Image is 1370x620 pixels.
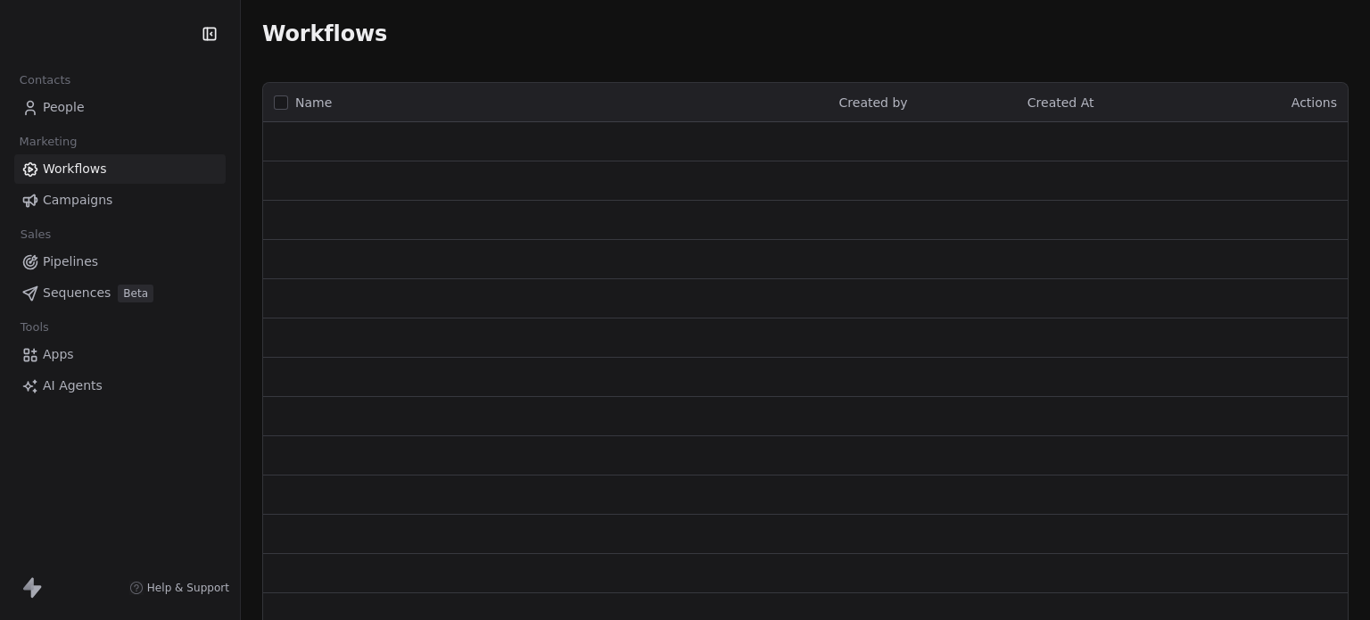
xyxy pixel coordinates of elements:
[43,284,111,302] span: Sequences
[14,154,226,184] a: Workflows
[43,345,74,364] span: Apps
[14,93,226,122] a: People
[147,581,229,595] span: Help & Support
[43,252,98,271] span: Pipelines
[1027,95,1094,110] span: Created At
[43,376,103,395] span: AI Agents
[12,67,78,94] span: Contacts
[14,186,226,215] a: Campaigns
[14,278,226,308] a: SequencesBeta
[12,128,85,155] span: Marketing
[14,340,226,369] a: Apps
[12,221,59,248] span: Sales
[118,285,153,302] span: Beta
[14,247,226,277] a: Pipelines
[262,21,387,46] span: Workflows
[129,581,229,595] a: Help & Support
[14,371,226,401] a: AI Agents
[43,160,107,178] span: Workflows
[12,314,56,341] span: Tools
[839,95,908,110] span: Created by
[43,98,85,117] span: People
[43,191,112,210] span: Campaigns
[1292,95,1337,110] span: Actions
[295,94,332,112] span: Name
